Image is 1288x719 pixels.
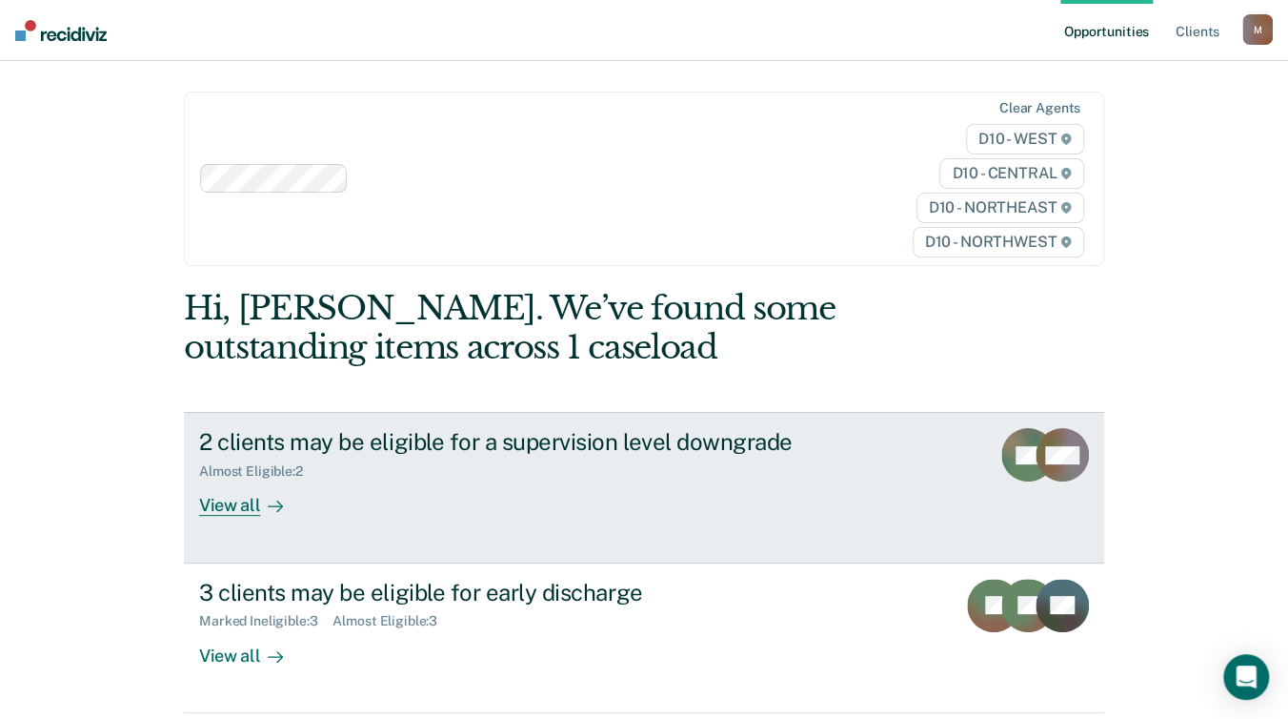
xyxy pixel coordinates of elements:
button: M [1242,14,1273,45]
a: 2 clients may be eligible for a supervision level downgradeAlmost Eligible:2View all [184,412,1104,563]
span: D10 - NORTHEAST [916,193,1084,223]
div: Marked Ineligible : 3 [199,613,332,629]
div: View all [199,480,306,517]
span: D10 - WEST [966,124,1084,154]
img: Recidiviz [15,20,107,41]
span: D10 - NORTHWEST [913,227,1084,257]
div: View all [199,629,306,667]
div: Almost Eligible : 2 [199,463,318,480]
div: Clear agents [999,100,1080,116]
div: 2 clients may be eligible for a supervision level downgrade [199,428,868,456]
span: D10 - CENTRAL [939,158,1084,189]
a: 3 clients may be eligible for early dischargeMarked Ineligible:3Almost Eligible:3View all [184,564,1104,713]
div: Almost Eligible : 3 [332,613,453,629]
div: 3 clients may be eligible for early discharge [199,579,868,606]
div: Hi, [PERSON_NAME]. We’ve found some outstanding items across 1 caseload [184,289,920,367]
div: Open Intercom Messenger [1223,654,1269,700]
